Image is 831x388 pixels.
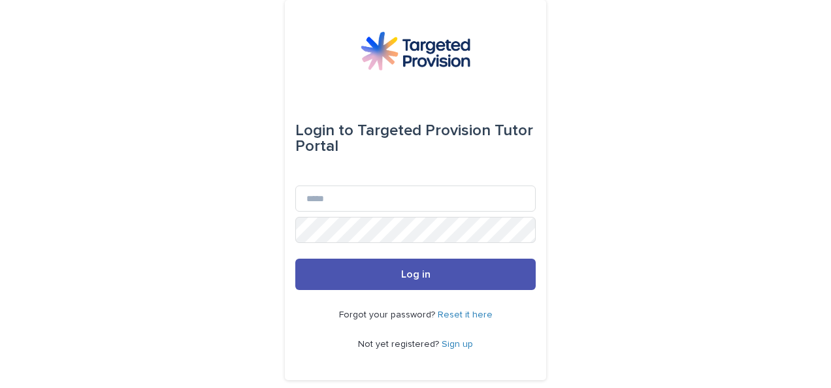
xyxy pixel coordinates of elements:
span: Forgot your password? [339,310,438,319]
div: Targeted Provision Tutor Portal [295,112,536,165]
a: Reset it here [438,310,493,319]
span: Login to [295,123,353,138]
img: M5nRWzHhSzIhMunXDL62 [361,31,470,71]
span: Log in [401,269,431,280]
button: Log in [295,259,536,290]
span: Not yet registered? [358,340,442,349]
a: Sign up [442,340,473,349]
